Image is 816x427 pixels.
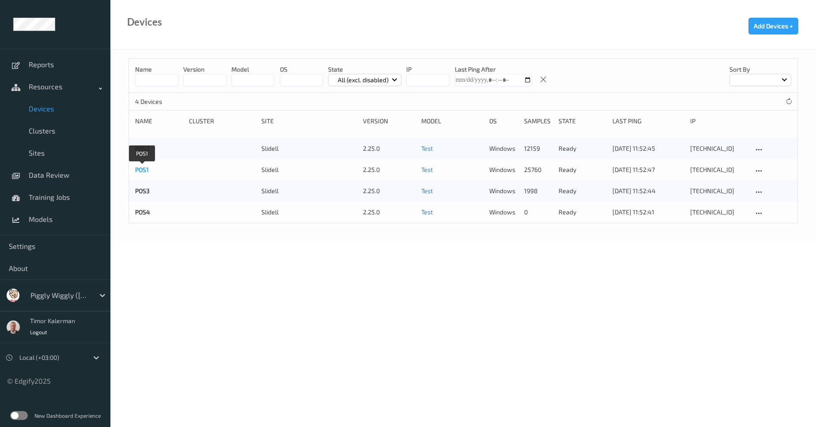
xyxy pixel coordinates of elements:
div: Slidell [261,208,356,217]
a: POS3 [135,187,150,194]
p: version [183,65,227,74]
div: Model [421,117,483,126]
a: POS4 [135,208,150,216]
p: State [328,65,402,74]
div: State [559,117,606,126]
div: OS [489,117,518,126]
a: Test [421,187,433,194]
a: Test [421,166,433,173]
div: Samples [524,117,553,126]
p: windows [489,144,518,153]
p: ready [559,187,606,195]
a: POS1 [135,166,149,173]
div: Slidell [261,144,356,153]
div: Cluster [189,117,256,126]
div: 25760 [524,165,553,174]
div: 2.25.0 [363,144,415,153]
div: [DATE] 11:52:44 [612,187,684,195]
div: [DATE] 11:52:45 [612,144,684,153]
div: Slidell [261,187,356,195]
div: ip [690,117,747,126]
p: Sort by [729,65,791,74]
a: POS2 [135,145,150,152]
div: [DATE] 11:52:41 [612,208,684,217]
div: 2.25.0 [363,208,415,217]
div: Site [261,117,356,126]
div: [TECHNICAL_ID] [690,165,747,174]
div: [TECHNICAL_ID] [690,187,747,195]
p: ready [559,165,606,174]
button: Add Devices + [748,18,798,34]
p: windows [489,165,518,174]
div: [DATE] 11:52:47 [612,165,684,174]
div: [TECHNICAL_ID] [690,144,747,153]
p: model [231,65,275,74]
p: IP [406,65,450,74]
div: version [363,117,415,126]
div: 0 [524,208,553,217]
p: ready [559,144,606,153]
div: 12159 [524,144,553,153]
div: Name [135,117,183,126]
div: Slidell [261,165,356,174]
div: [TECHNICAL_ID] [690,208,747,217]
div: 1998 [524,187,553,195]
div: 2.25.0 [363,187,415,195]
p: 4 Devices [135,97,201,106]
div: Devices [127,18,162,27]
p: Name [135,65,178,74]
p: OS [280,65,323,74]
p: All (excl. disabled) [335,76,392,84]
a: Test [421,145,433,152]
div: 2.25.0 [363,165,415,174]
p: ready [559,208,606,217]
p: windows [489,187,518,195]
a: Test [421,208,433,216]
p: windows [489,208,518,217]
p: Last Ping After [455,65,532,74]
div: Last Ping [612,117,684,126]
